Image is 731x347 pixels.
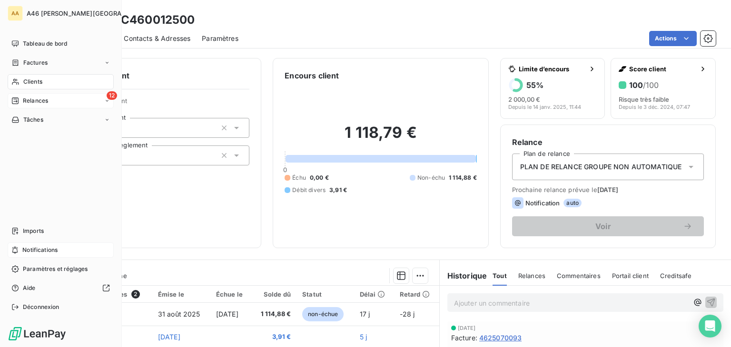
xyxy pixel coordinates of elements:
span: 3,91 € [257,332,291,342]
a: Aide [8,280,114,296]
span: 5 j [360,333,367,341]
span: Voir [524,222,683,230]
span: auto [563,199,582,207]
span: A46 [PERSON_NAME][GEOGRAPHIC_DATA] [27,10,158,17]
span: Limite d’encours [519,65,585,73]
span: [DATE] [158,333,180,341]
span: Contacts & Adresses [124,34,190,43]
span: Relances [518,272,545,280]
span: Propriétés Client [77,97,249,110]
span: Débit divers [292,186,326,194]
button: Score client100/100Risque très faibleDepuis le 3 déc. 2024, 07:47 [611,58,716,119]
h6: Historique [440,270,487,281]
button: Voir [512,216,704,236]
span: PLAN DE RELANCE GROUPE NON AUTOMATIQUE [520,162,682,172]
div: Solde dû [257,290,291,298]
span: Tâches [23,116,43,124]
h3: AHC - C460012500 [84,11,195,29]
span: [DATE] [216,310,238,318]
span: [DATE] [597,186,619,193]
span: Notification [525,199,560,207]
span: [DATE] [458,325,476,331]
span: 12 [107,91,117,100]
h6: 100 [629,80,659,90]
span: 31 août 2025 [158,310,200,318]
span: Risque très faible [619,96,669,103]
span: Facture : [451,333,477,343]
span: Portail client [612,272,649,280]
div: AA [8,6,23,21]
span: 3,91 € [329,186,347,194]
span: Tableau de bord [23,39,67,48]
img: Logo LeanPay [8,326,67,341]
span: 0 [283,166,287,173]
span: Notifications [22,246,58,254]
span: 0,00 € [310,173,329,182]
h2: 1 118,79 € [285,123,476,152]
span: /100 [643,80,659,90]
div: Open Intercom Messenger [699,315,721,337]
span: Déconnexion [23,303,59,311]
h6: Relance [512,136,704,148]
button: Limite d’encours55%2 000,00 €Depuis le 14 janv. 2025, 11:44 [500,58,605,119]
span: -28 j [400,310,415,318]
span: Tout [493,272,507,280]
span: Aide [23,284,36,292]
span: 2 [131,290,140,299]
h6: Informations client [58,70,249,81]
span: Prochaine relance prévue le [512,186,704,193]
div: Statut [302,290,348,298]
h6: Encours client [285,70,339,81]
button: Actions [649,31,697,46]
span: 1 114,88 € [257,309,291,319]
div: Émise le [158,290,205,298]
span: Depuis le 3 déc. 2024, 07:47 [619,104,690,110]
div: Échue le [216,290,246,298]
span: Factures [23,58,48,67]
span: 2 000,00 € [508,96,540,103]
span: 4625070093 [479,333,522,343]
span: Paramètres et réglages [23,265,88,273]
span: Imports [23,227,44,235]
span: Creditsafe [660,272,692,280]
span: Non-échu [417,173,445,182]
span: Commentaires [557,272,601,280]
span: Échu [292,173,306,182]
span: 17 j [360,310,370,318]
span: Relances [23,96,48,105]
span: Clients [23,77,42,86]
span: Score client [629,65,695,73]
span: non-échue [302,307,344,321]
span: 1 114,88 € [449,173,477,182]
h6: 55 % [526,80,543,90]
div: Délai [360,290,388,298]
span: Paramètres [202,34,238,43]
div: Retard [400,290,434,298]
